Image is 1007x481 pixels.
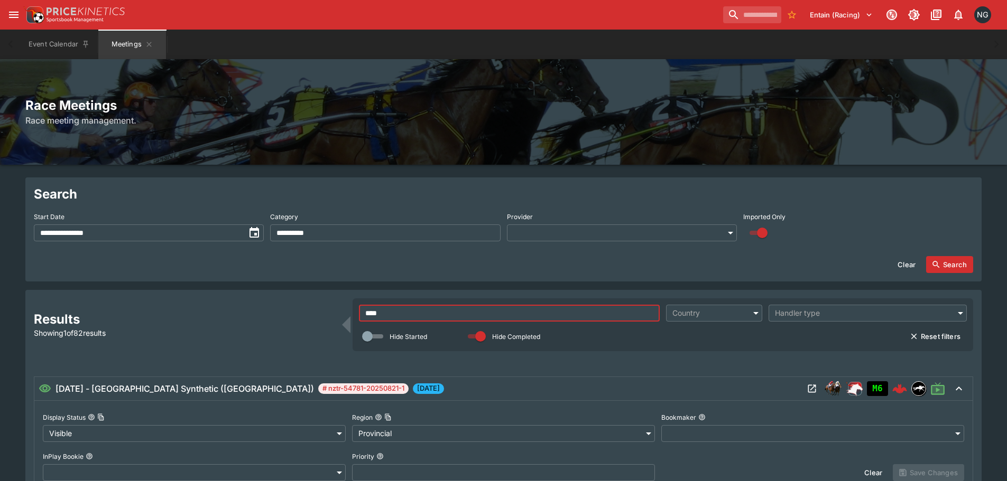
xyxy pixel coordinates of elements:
[911,381,926,396] div: nztr
[270,212,298,221] p: Category
[803,380,820,397] button: Open Meeting
[930,381,945,396] svg: Live
[23,4,44,25] img: PriceKinetics Logo
[22,30,96,59] button: Event Calendar
[867,381,888,396] div: Imported to Jetbet as UNCONFIRMED
[352,425,655,442] div: Provincial
[47,17,104,22] img: Sportsbook Management
[352,452,374,461] p: Priority
[390,332,427,341] p: Hide Started
[47,7,125,15] img: PriceKinetics
[825,380,842,397] img: horse_racing.png
[39,382,51,395] svg: Visible
[86,452,93,460] button: InPlay Bookie
[672,308,745,318] div: Country
[927,5,946,24] button: Documentation
[661,413,696,422] p: Bookmaker
[43,425,346,442] div: Visible
[926,256,973,273] button: Search
[803,6,879,23] button: Select Tenant
[413,383,444,394] span: [DATE]
[352,413,373,422] p: Region
[858,464,889,481] button: Clear
[384,413,392,421] button: Copy To Clipboard
[25,114,982,127] h6: Race meeting management.
[846,380,863,397] div: ParallelRacing Handler
[825,380,842,397] div: horse_racing
[507,212,533,221] p: Provider
[34,311,336,327] h2: Results
[34,212,64,221] p: Start Date
[723,6,781,23] input: search
[25,97,982,114] h2: Race Meetings
[892,381,907,396] img: logo-cerberus--red.svg
[904,328,967,345] button: Reset filters
[891,256,922,273] button: Clear
[904,5,923,24] button: Toggle light/dark mode
[34,186,973,202] h2: Search
[974,6,991,23] div: Nick Goss
[949,5,968,24] button: Notifications
[43,413,86,422] p: Display Status
[492,332,540,341] p: Hide Completed
[783,6,800,23] button: No Bookmarks
[882,5,901,24] button: Connected to PK
[698,413,706,421] button: Bookmaker
[775,308,950,318] div: Handler type
[98,30,166,59] button: Meetings
[912,382,926,395] img: nztr.png
[43,452,84,461] p: InPlay Bookie
[846,380,863,397] img: racing.png
[56,382,314,395] h6: [DATE] - [GEOGRAPHIC_DATA] Synthetic ([GEOGRAPHIC_DATA])
[4,5,23,24] button: open drawer
[88,413,95,421] button: Display StatusCopy To Clipboard
[743,212,786,221] p: Imported Only
[376,452,384,460] button: Priority
[318,383,409,394] span: # nztr-54781-20250821-1
[971,3,994,26] button: Nick Goss
[245,223,264,242] button: toggle date time picker
[375,413,382,421] button: RegionCopy To Clipboard
[97,413,105,421] button: Copy To Clipboard
[34,327,336,338] p: Showing 1 of 82 results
